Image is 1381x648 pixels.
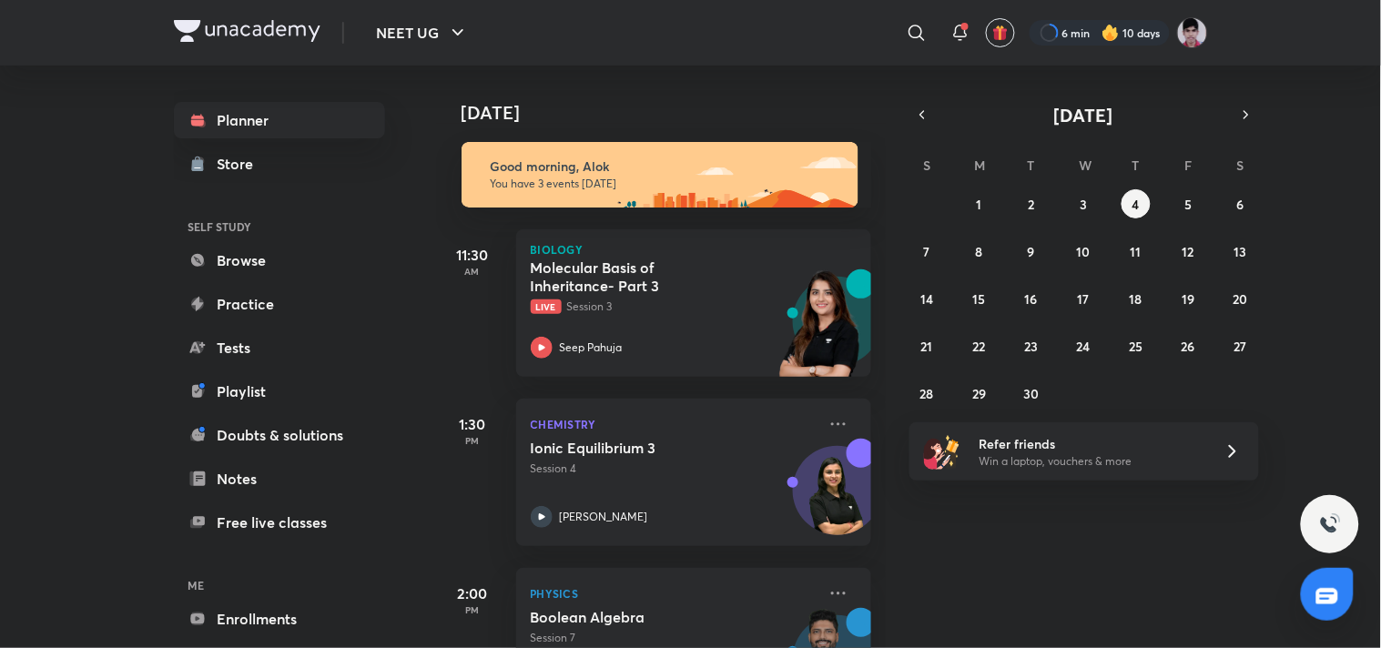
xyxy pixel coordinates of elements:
img: ttu [1319,513,1341,535]
abbr: September 13, 2025 [1234,243,1247,260]
span: [DATE] [1054,103,1113,127]
abbr: September 19, 2025 [1182,290,1194,308]
h6: Good morning, Alok [491,158,842,175]
button: September 19, 2025 [1173,284,1203,313]
abbr: September 14, 2025 [920,290,933,308]
div: Store [218,153,265,175]
button: September 10, 2025 [1069,237,1098,266]
abbr: September 15, 2025 [973,290,986,308]
button: September 24, 2025 [1069,331,1098,360]
img: referral [924,433,960,470]
h5: Ionic Equilibrium 3 [531,439,757,457]
button: September 7, 2025 [912,237,941,266]
p: Biology [531,244,857,255]
a: Store [174,146,385,182]
button: September 13, 2025 [1226,237,1255,266]
a: Doubts & solutions [174,417,385,453]
button: September 30, 2025 [1017,379,1046,408]
button: September 29, 2025 [965,379,994,408]
button: September 3, 2025 [1069,189,1098,218]
img: avatar [992,25,1009,41]
p: Session 7 [531,630,817,646]
abbr: September 12, 2025 [1183,243,1194,260]
p: Physics [531,582,817,604]
button: September 6, 2025 [1226,189,1255,218]
abbr: September 17, 2025 [1078,290,1090,308]
a: Practice [174,286,385,322]
abbr: September 29, 2025 [972,385,986,402]
abbr: September 21, 2025 [921,338,933,355]
abbr: Monday [975,157,986,174]
button: September 11, 2025 [1122,237,1151,266]
abbr: September 28, 2025 [920,385,934,402]
button: September 16, 2025 [1017,284,1046,313]
img: streak [1102,24,1120,42]
button: September 4, 2025 [1122,189,1151,218]
abbr: September 1, 2025 [977,196,982,213]
p: [PERSON_NAME] [560,509,648,525]
abbr: September 9, 2025 [1028,243,1035,260]
abbr: September 6, 2025 [1237,196,1244,213]
abbr: September 20, 2025 [1234,290,1248,308]
a: Tests [174,329,385,366]
abbr: September 26, 2025 [1182,338,1195,355]
a: Free live classes [174,504,385,541]
abbr: September 11, 2025 [1131,243,1142,260]
button: September 12, 2025 [1173,237,1203,266]
a: Browse [174,242,385,278]
h5: 11:30 [436,244,509,266]
a: Notes [174,461,385,497]
p: Session 3 [531,299,817,315]
button: September 23, 2025 [1017,331,1046,360]
h5: 2:00 [436,582,509,604]
abbr: September 10, 2025 [1077,243,1091,260]
span: Live [531,299,562,314]
button: September 21, 2025 [912,331,941,360]
abbr: September 24, 2025 [1077,338,1091,355]
img: Alok Mishra [1177,17,1208,48]
h6: ME [174,570,385,601]
p: PM [436,435,509,446]
abbr: September 3, 2025 [1080,196,1087,213]
img: morning [462,142,858,208]
a: Playlist [174,373,385,410]
h6: SELF STUDY [174,211,385,242]
p: Session 4 [531,461,817,477]
button: September 14, 2025 [912,284,941,313]
button: September 25, 2025 [1122,331,1151,360]
button: September 26, 2025 [1173,331,1203,360]
p: Chemistry [531,413,817,435]
abbr: September 16, 2025 [1025,290,1038,308]
a: Enrollments [174,601,385,637]
abbr: September 7, 2025 [924,243,930,260]
abbr: September 23, 2025 [1025,338,1039,355]
abbr: September 27, 2025 [1234,338,1247,355]
button: September 5, 2025 [1173,189,1203,218]
button: [DATE] [935,102,1234,127]
abbr: September 25, 2025 [1129,338,1142,355]
button: September 28, 2025 [912,379,941,408]
img: Avatar [794,456,881,543]
a: Planner [174,102,385,138]
abbr: Sunday [923,157,930,174]
p: You have 3 events [DATE] [491,177,842,191]
button: September 9, 2025 [1017,237,1046,266]
abbr: September 8, 2025 [976,243,983,260]
abbr: Tuesday [1028,157,1035,174]
button: September 20, 2025 [1226,284,1255,313]
h5: 1:30 [436,413,509,435]
img: Company Logo [174,20,320,42]
abbr: Saturday [1237,157,1244,174]
p: PM [436,604,509,615]
abbr: September 22, 2025 [973,338,986,355]
h5: Boolean Algebra [531,608,757,626]
p: AM [436,266,509,277]
a: Company Logo [174,20,320,46]
abbr: Friday [1184,157,1192,174]
p: Seep Pahuja [560,339,623,356]
img: unacademy [771,269,871,395]
button: September 27, 2025 [1226,331,1255,360]
button: September 18, 2025 [1122,284,1151,313]
button: NEET UG [366,15,480,51]
h4: [DATE] [462,102,889,124]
